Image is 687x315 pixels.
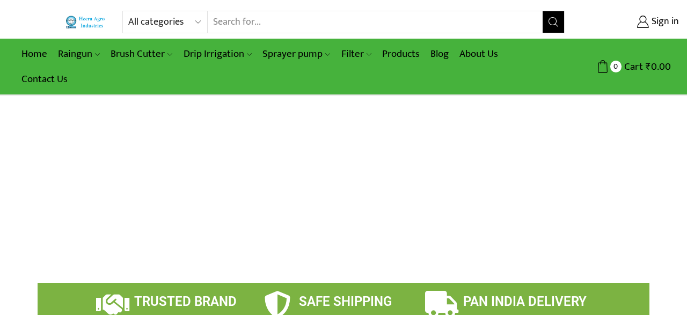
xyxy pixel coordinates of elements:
a: Drip Irrigation [178,41,257,67]
span: Sign in [649,15,679,29]
input: Search for... [208,11,543,33]
span: 0 [610,61,622,72]
a: Home [16,41,53,67]
a: Brush Cutter [105,41,178,67]
span: Cart [622,60,643,74]
a: About Us [454,41,503,67]
bdi: 0.00 [646,58,671,75]
a: 0 Cart ₹0.00 [575,57,671,77]
span: TRUSTED BRAND [134,294,237,309]
a: Blog [425,41,454,67]
a: Filter [336,41,377,67]
a: Products [377,41,425,67]
a: Sprayer pump [257,41,335,67]
a: Contact Us [16,67,73,92]
span: ₹ [646,58,651,75]
span: SAFE SHIPPING [299,294,392,309]
button: Search button [543,11,564,33]
a: Raingun [53,41,105,67]
span: PAN INDIA DELIVERY [463,294,587,309]
a: Sign in [581,12,679,32]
